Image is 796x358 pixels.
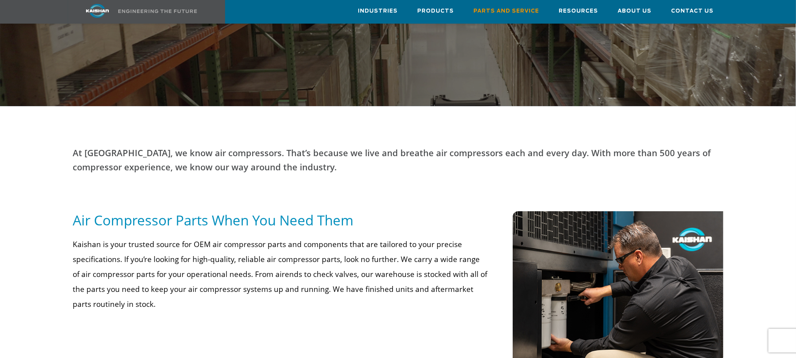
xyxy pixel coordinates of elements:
a: Parts and Service [473,0,539,22]
span: About Us [618,7,651,16]
a: About Us [618,0,651,22]
a: Industries [358,0,398,22]
p: Kaishan is your trusted source for OEM air compressor parts and components that are tailored to y... [73,237,488,312]
img: kaishan logo [68,4,127,18]
p: At [GEOGRAPHIC_DATA], we know air compressors. That’s because we live and breathe air compressors... [73,146,723,174]
span: Contact Us [671,7,713,16]
span: Products [417,7,454,16]
img: Engineering the future [118,9,197,13]
span: Resources [559,7,598,16]
a: Contact Us [671,0,713,22]
a: Resources [559,0,598,22]
a: Products [417,0,454,22]
span: Parts and Service [473,7,539,16]
span: Industries [358,7,398,16]
h5: Air Compressor Parts When You Need Them [73,211,488,229]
